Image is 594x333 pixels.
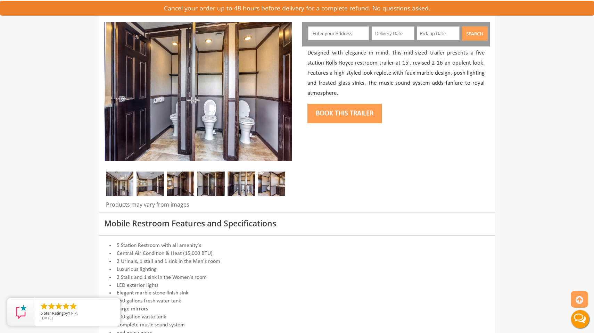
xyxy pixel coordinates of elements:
[104,321,490,329] li: Complete music sound system
[104,305,490,313] li: Large mirrors
[566,305,594,333] button: Live Chat
[258,172,285,196] img: Restroom Trailer
[41,315,53,320] span: [DATE]
[228,172,255,196] img: Restroom Trailer
[14,305,28,319] img: Review Rating
[41,311,115,316] span: by
[417,26,460,40] input: Pick up Date
[40,302,48,310] li: 
[68,310,78,316] span: Y F P.
[307,48,485,99] p: Designed with elegance in mind, this mid-sized trailer presents a five station Rolls Royce restro...
[197,172,225,196] img: Restroom Trailer
[307,104,382,123] button: Book this trailer
[62,302,70,310] li: 
[104,250,490,258] li: Central Air Condition & Heat (15,000 BTU)
[104,258,490,266] li: 2 Urinals, 1 stall and 1 sink in the Men's room
[44,310,64,316] span: Star Rating
[104,242,490,250] li: 5 Station Restroom with all amenity's
[104,313,490,321] li: 500 gallon waste tank
[47,302,56,310] li: 
[137,172,164,196] img: Restroom trailer rental
[308,26,369,40] input: Enter your Address
[41,310,43,316] span: 5
[167,172,194,196] img: Restroom Trailer
[106,172,133,196] img: Restroom Trailer
[55,302,63,310] li: 
[104,282,490,290] li: LED exterior lights
[462,26,488,41] button: Search
[104,297,490,305] li: 150 gallons fresh water tank
[104,274,490,282] li: 2 Stalls and 1 sink in the Women's room
[104,289,490,297] li: Elegant marble stone finish sink
[69,302,77,310] li: 
[104,201,292,213] div: Products may vary from images
[104,266,490,274] li: Luxurious lighting
[372,26,414,40] input: Delivery Date
[104,219,490,228] h3: Mobile Restroom Features and Specifications
[104,22,292,161] img: Full view of five station restroom trailer with two separate doors for men and women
